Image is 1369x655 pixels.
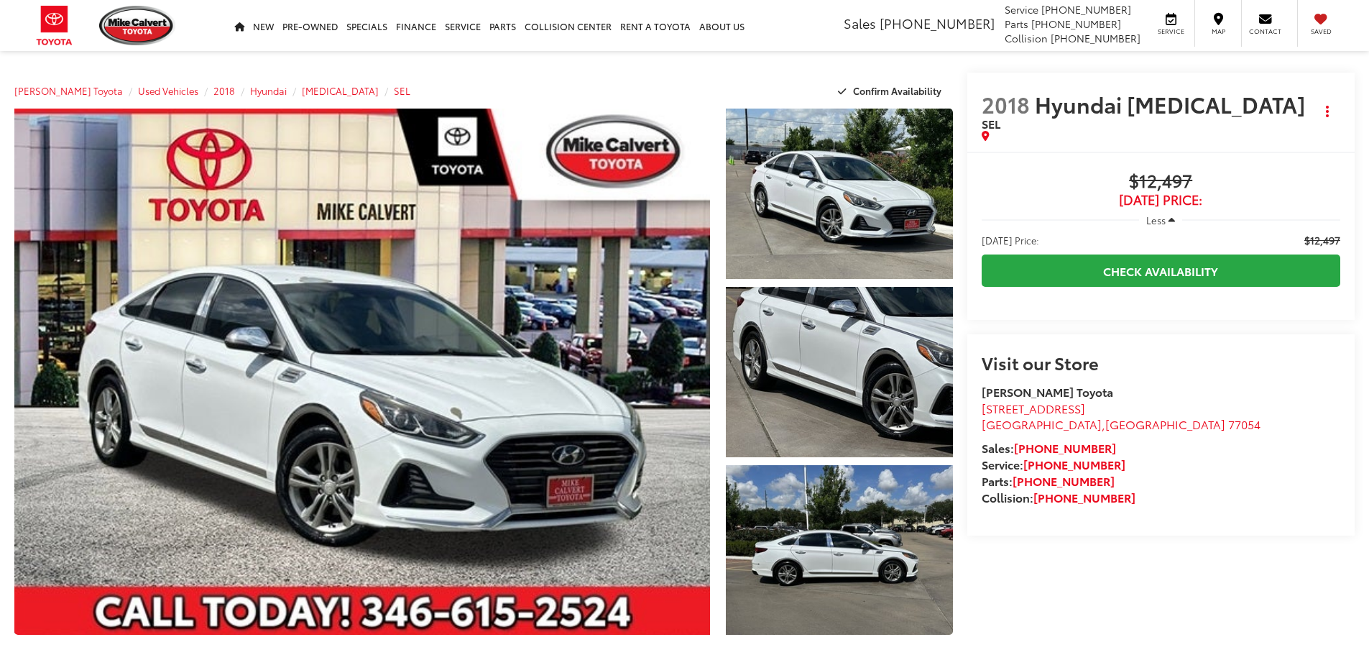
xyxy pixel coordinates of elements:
span: [DATE] Price: [982,233,1039,247]
strong: Service: [982,456,1125,472]
span: Hyundai [MEDICAL_DATA] [1035,88,1310,119]
span: , [982,416,1260,432]
a: Expand Photo 0 [14,109,710,635]
span: [PHONE_NUMBER] [1051,31,1140,45]
span: [STREET_ADDRESS] [982,400,1085,416]
span: [GEOGRAPHIC_DATA] [1105,416,1225,432]
span: Service [1005,2,1038,17]
a: [PHONE_NUMBER] [1013,472,1115,489]
a: Hyundai [250,84,287,97]
span: [GEOGRAPHIC_DATA] [982,416,1102,432]
a: 2018 [213,84,235,97]
span: Saved [1305,27,1337,36]
a: [PHONE_NUMBER] [1033,489,1135,505]
a: Expand Photo 2 [726,287,953,457]
span: $12,497 [982,171,1340,193]
span: Service [1155,27,1187,36]
span: [DATE] Price: [982,193,1340,207]
strong: Sales: [982,439,1116,456]
span: Confirm Availability [853,84,941,97]
a: [MEDICAL_DATA] [302,84,379,97]
a: [PERSON_NAME] Toyota [14,84,123,97]
span: Less [1146,214,1166,226]
span: 2018 [982,88,1030,119]
a: Expand Photo 1 [726,109,953,279]
span: 77054 [1228,416,1260,432]
img: 2018 Hyundai Sonata SEL [723,106,954,280]
button: Confirm Availability [830,78,953,104]
span: Sales [844,14,876,32]
a: [PHONE_NUMBER] [1014,439,1116,456]
span: [PHONE_NUMBER] [1031,17,1121,31]
strong: Collision: [982,489,1135,505]
button: Actions [1315,99,1340,124]
span: Parts [1005,17,1028,31]
span: Map [1202,27,1234,36]
img: 2018 Hyundai Sonata SEL [723,285,954,459]
a: [PHONE_NUMBER] [1023,456,1125,472]
span: $12,497 [1304,233,1340,247]
img: Mike Calvert Toyota [99,6,175,45]
span: Contact [1249,27,1281,36]
h2: Visit our Store [982,353,1340,372]
img: 2018 Hyundai Sonata SEL [723,463,954,637]
span: Collision [1005,31,1048,45]
strong: Parts: [982,472,1115,489]
img: 2018 Hyundai Sonata SEL [7,106,716,638]
a: SEL [394,84,410,97]
span: [PHONE_NUMBER] [1041,2,1131,17]
a: [STREET_ADDRESS] [GEOGRAPHIC_DATA],[GEOGRAPHIC_DATA] 77054 [982,400,1260,433]
a: Used Vehicles [138,84,198,97]
span: dropdown dots [1326,106,1329,117]
button: Less [1139,207,1182,233]
span: SEL [982,115,1000,132]
strong: [PERSON_NAME] Toyota [982,383,1113,400]
a: Expand Photo 3 [726,465,953,636]
span: [PHONE_NUMBER] [880,14,995,32]
a: Check Availability [982,255,1340,287]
